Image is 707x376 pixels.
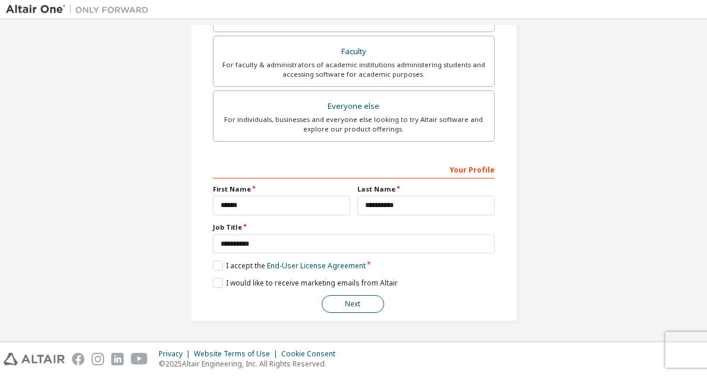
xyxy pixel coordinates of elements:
div: Privacy [159,349,194,359]
div: Faculty [221,43,487,60]
img: altair_logo.svg [4,353,65,365]
p: © 2025 Altair Engineering, Inc. All Rights Reserved. [159,359,342,369]
a: End-User License Agreement [267,261,366,271]
div: For individuals, businesses and everyone else looking to try Altair software and explore our prod... [221,115,487,134]
div: Your Profile [213,159,495,178]
div: For faculty & administrators of academic institutions administering students and accessing softwa... [221,60,487,79]
label: Job Title [213,223,495,232]
div: Everyone else [221,98,487,115]
label: First Name [213,184,350,194]
div: Cookie Consent [281,349,342,359]
label: I accept the [213,261,366,271]
label: Last Name [357,184,495,194]
img: Altair One [6,4,155,15]
button: Next [322,295,384,313]
img: youtube.svg [131,353,148,365]
img: linkedin.svg [111,353,124,365]
label: I would like to receive marketing emails from Altair [213,278,398,288]
img: facebook.svg [72,353,84,365]
div: Website Terms of Use [194,349,281,359]
img: instagram.svg [92,353,104,365]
